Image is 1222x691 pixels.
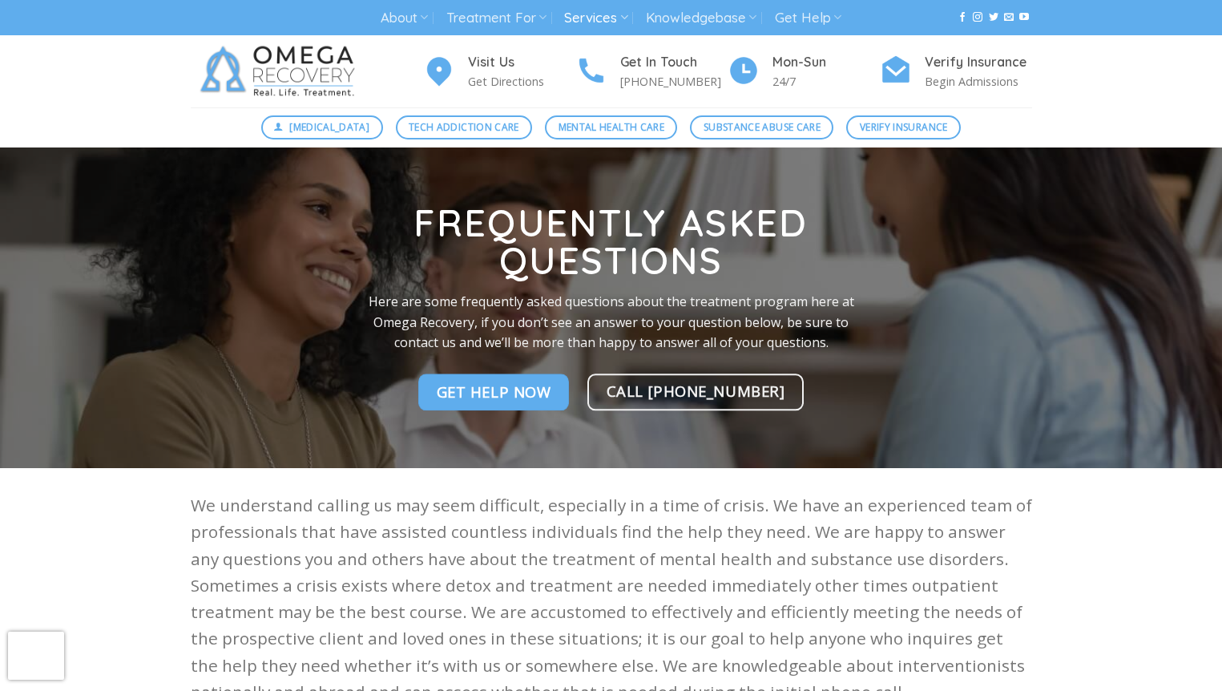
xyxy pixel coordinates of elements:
[396,115,533,139] a: Tech Addiction Care
[775,3,841,33] a: Get Help
[772,72,880,91] p: 24/7
[989,12,998,23] a: Follow on Twitter
[423,52,575,91] a: Visit Us Get Directions
[575,52,728,91] a: Get In Touch [PHONE_NUMBER]
[1004,12,1014,23] a: Send us an email
[437,380,551,403] span: Get Help Now
[446,3,546,33] a: Treatment For
[409,119,519,135] span: Tech Addiction Care
[468,52,575,73] h4: Visit Us
[191,35,371,107] img: Omega Recovery
[607,379,785,402] span: CALL [PHONE_NUMBER]
[564,3,627,33] a: Services
[559,119,664,135] span: Mental Health Care
[925,52,1032,73] h4: Verify Insurance
[772,52,880,73] h4: Mon-Sun
[704,119,821,135] span: Substance Abuse Care
[289,119,369,135] span: [MEDICAL_DATA]
[860,119,948,135] span: Verify Insurance
[413,200,808,284] strong: Frequently Asked Questions
[646,3,756,33] a: Knowledgebase
[418,374,570,410] a: Get Help Now
[545,115,677,139] a: Mental Health Care
[468,72,575,91] p: Get Directions
[352,292,871,354] p: Here are some frequently asked questions about the treatment program here at Omega Recovery, if y...
[381,3,428,33] a: About
[620,52,728,73] h4: Get In Touch
[261,115,383,139] a: [MEDICAL_DATA]
[690,115,833,139] a: Substance Abuse Care
[620,72,728,91] p: [PHONE_NUMBER]
[958,12,967,23] a: Follow on Facebook
[587,374,805,410] a: CALL [PHONE_NUMBER]
[880,52,1032,91] a: Verify Insurance Begin Admissions
[925,72,1032,91] p: Begin Admissions
[973,12,982,23] a: Follow on Instagram
[1019,12,1029,23] a: Follow on YouTube
[846,115,961,139] a: Verify Insurance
